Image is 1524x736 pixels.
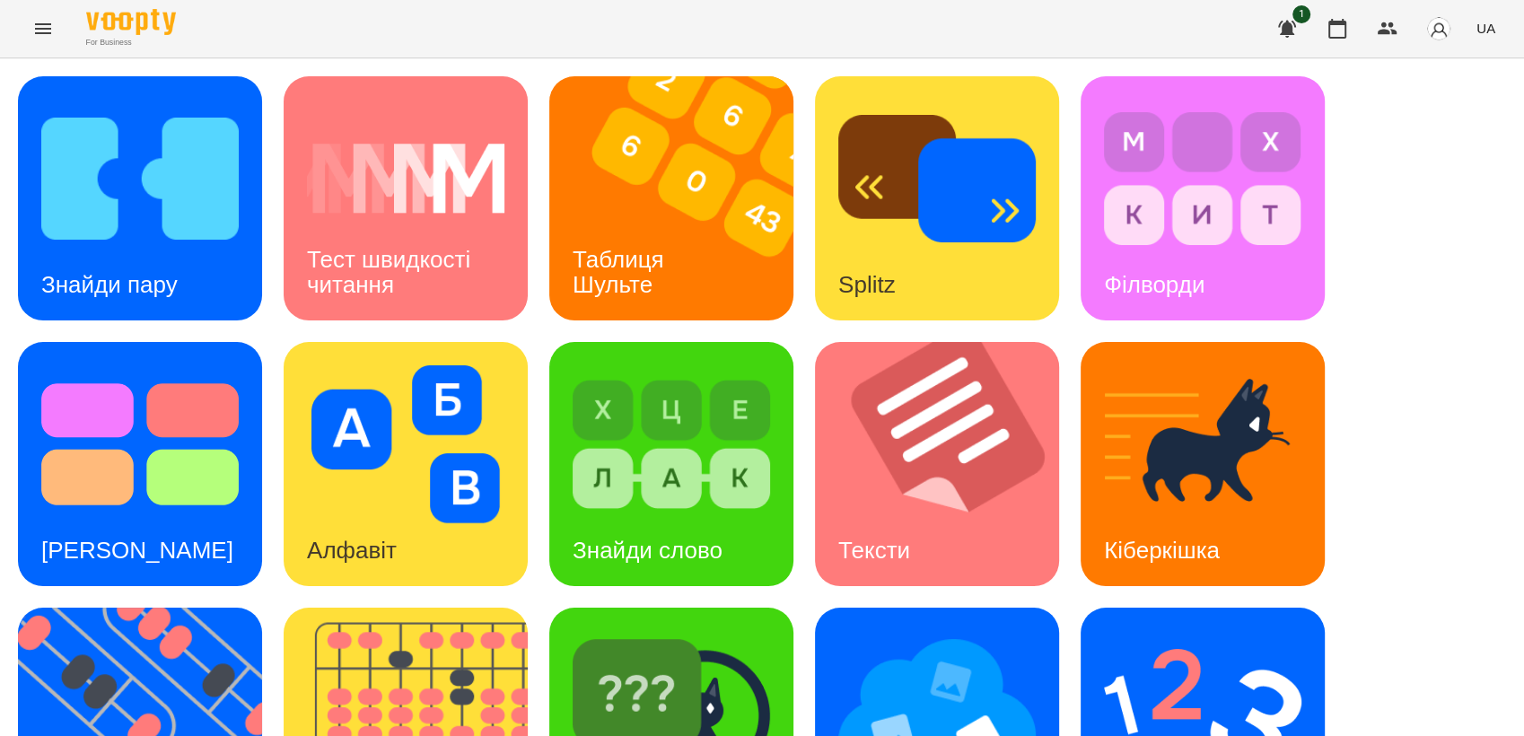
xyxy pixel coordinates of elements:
img: Voopty Logo [86,9,176,35]
a: Знайди паруЗнайди пару [18,76,262,320]
h3: Тексти [838,537,910,564]
a: АлфавітАлфавіт [284,342,528,586]
img: Splitz [838,100,1036,258]
img: Таблиця Шульте [549,76,816,320]
button: Menu [22,7,65,50]
button: UA [1469,12,1502,45]
h3: Таблиця Шульте [573,246,670,297]
img: Знайди слово [573,365,770,523]
span: For Business [86,37,176,48]
img: Тест Струпа [41,365,239,523]
h3: Філворди [1104,271,1204,298]
img: Філворди [1104,100,1301,258]
a: SplitzSplitz [815,76,1059,320]
a: ФілвордиФілворди [1081,76,1325,320]
h3: Тест швидкості читання [307,246,477,297]
h3: Splitz [838,271,896,298]
img: Тест швидкості читання [307,100,504,258]
img: Алфавіт [307,365,504,523]
img: avatar_s.png [1426,16,1451,41]
span: 1 [1292,5,1310,23]
a: Тест Струпа[PERSON_NAME] [18,342,262,586]
h3: Знайди слово [573,537,723,564]
a: ТекстиТексти [815,342,1059,586]
h3: Кіберкішка [1104,537,1220,564]
span: UA [1476,19,1495,38]
h3: Знайди пару [41,271,178,298]
a: Таблиця ШультеТаблиця Шульте [549,76,793,320]
h3: [PERSON_NAME] [41,537,233,564]
a: Знайди словоЗнайди слово [549,342,793,586]
img: Кіберкішка [1104,365,1301,523]
a: Тест швидкості читанняТест швидкості читання [284,76,528,320]
img: Знайди пару [41,100,239,258]
h3: Алфавіт [307,537,397,564]
a: КіберкішкаКіберкішка [1081,342,1325,586]
img: Тексти [815,342,1082,586]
